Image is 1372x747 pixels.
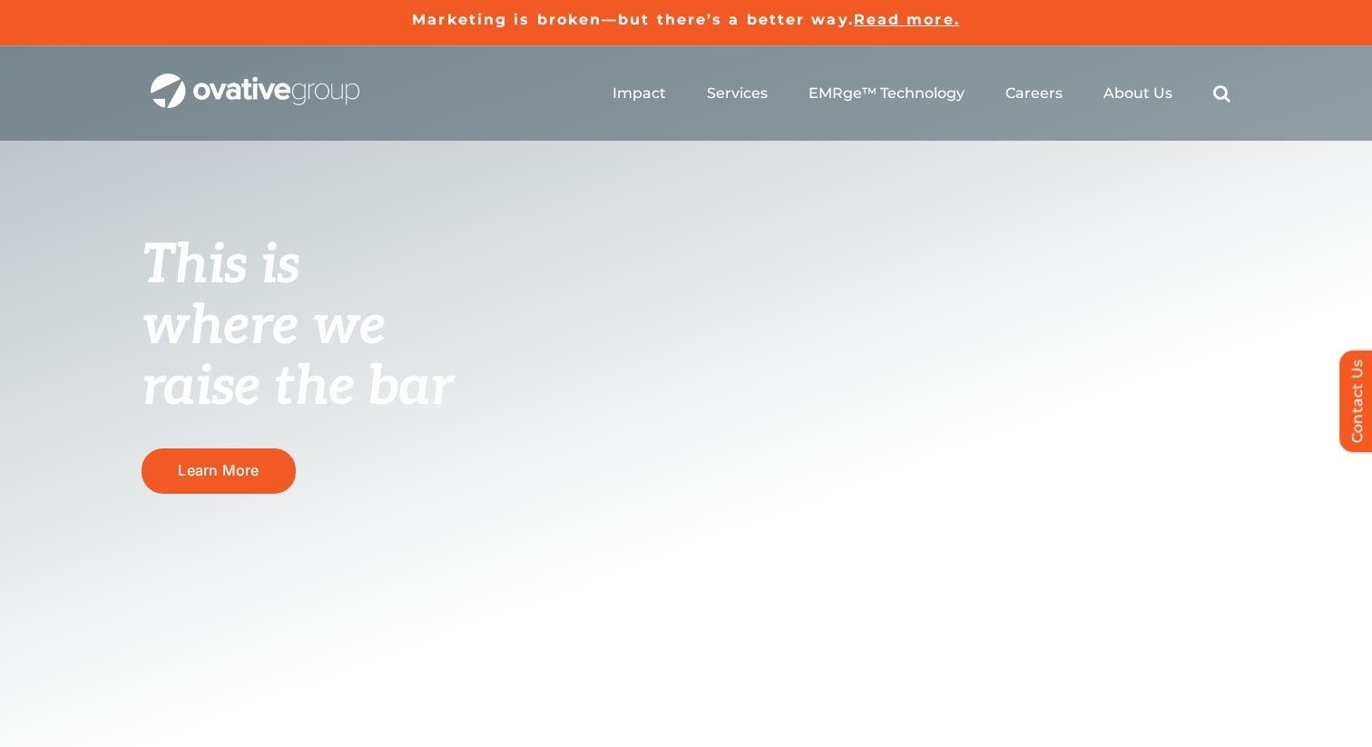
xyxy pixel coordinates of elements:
a: About Us [1103,84,1172,103]
a: EMRge™ Technology [808,84,965,103]
a: Marketing is broken—but there’s a better way. [412,11,854,28]
a: Careers [1005,84,1063,103]
a: Learn More [142,448,296,493]
span: This is [142,233,299,299]
a: Search [1213,84,1230,103]
a: Impact [612,84,666,103]
a: Services [707,84,768,103]
a: OG_Full_horizontal_WHT [151,72,359,89]
span: Learn More [178,462,259,479]
span: where we raise the bar [142,294,453,420]
nav: Menu [612,64,1230,123]
a: Read more. [854,11,960,28]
